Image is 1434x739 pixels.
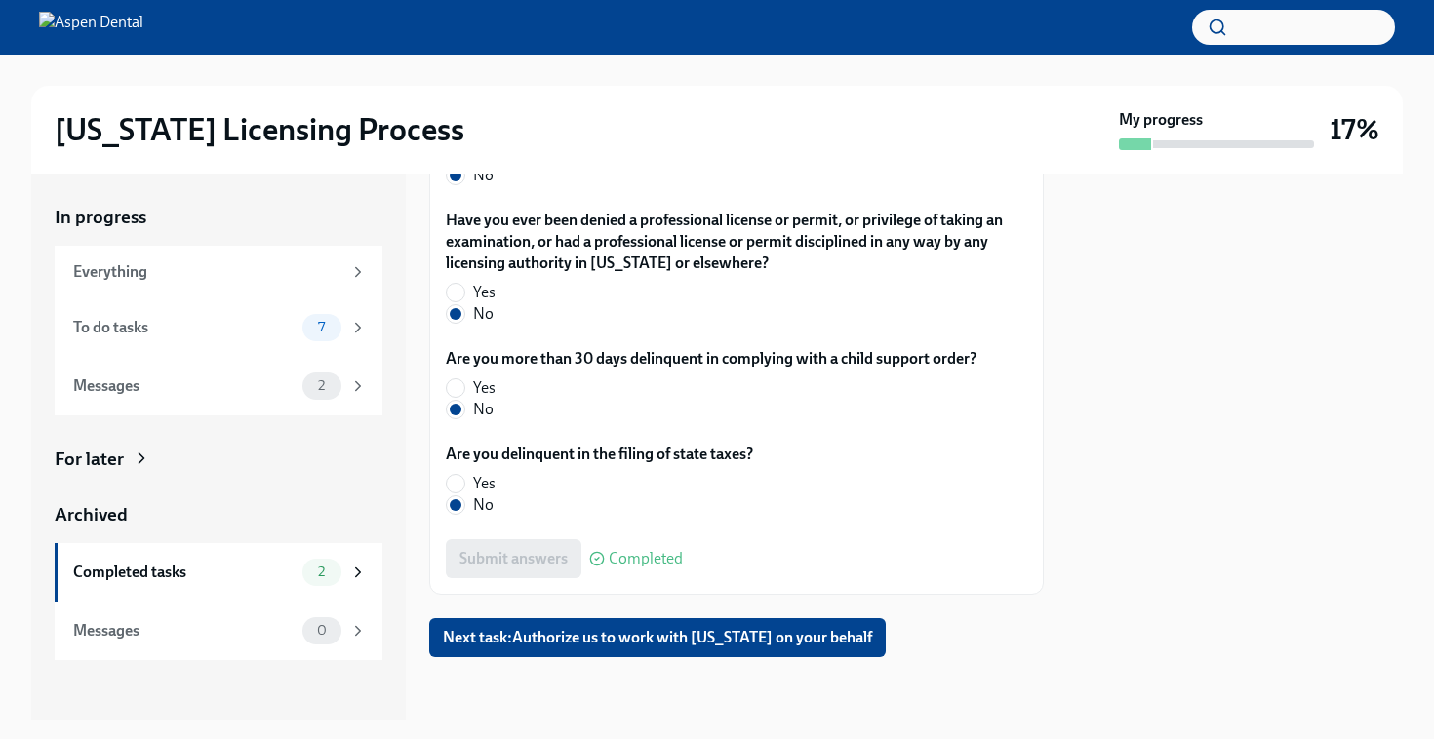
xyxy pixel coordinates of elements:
span: Completed [609,551,683,566]
a: Everything [55,246,382,298]
a: Messages0 [55,602,382,660]
label: Are you delinquent in the filing of state taxes? [446,444,753,465]
span: No [473,399,494,420]
span: No [473,303,494,325]
span: Yes [473,282,496,303]
div: Everything [73,261,341,283]
span: No [473,494,494,516]
h2: [US_STATE] Licensing Process [55,110,464,149]
label: Are you more than 30 days delinquent in complying with a child support order? [446,348,976,369]
span: 2 [306,378,337,393]
span: Yes [473,377,496,399]
img: Aspen Dental [39,12,143,43]
span: No [473,165,494,186]
span: Yes [473,473,496,494]
h3: 17% [1330,112,1379,147]
span: Next task : Authorize us to work with [US_STATE] on your behalf [443,628,872,647]
a: In progress [55,205,382,230]
button: Next task:Authorize us to work with [US_STATE] on your behalf [429,618,886,657]
label: Have you ever been denied a professional license or permit, or privilege of taking an examination... [446,210,1027,274]
div: Messages [73,375,295,397]
span: 2 [306,564,337,579]
span: 0 [305,623,339,638]
div: Completed tasks [73,562,295,583]
strong: My progress [1119,109,1203,131]
a: Completed tasks2 [55,543,382,602]
div: To do tasks [73,317,295,338]
a: To do tasks7 [55,298,382,357]
span: 7 [306,320,337,334]
a: For later [55,447,382,472]
div: Messages [73,620,295,642]
div: For later [55,447,124,472]
a: Archived [55,502,382,527]
a: Messages2 [55,357,382,415]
